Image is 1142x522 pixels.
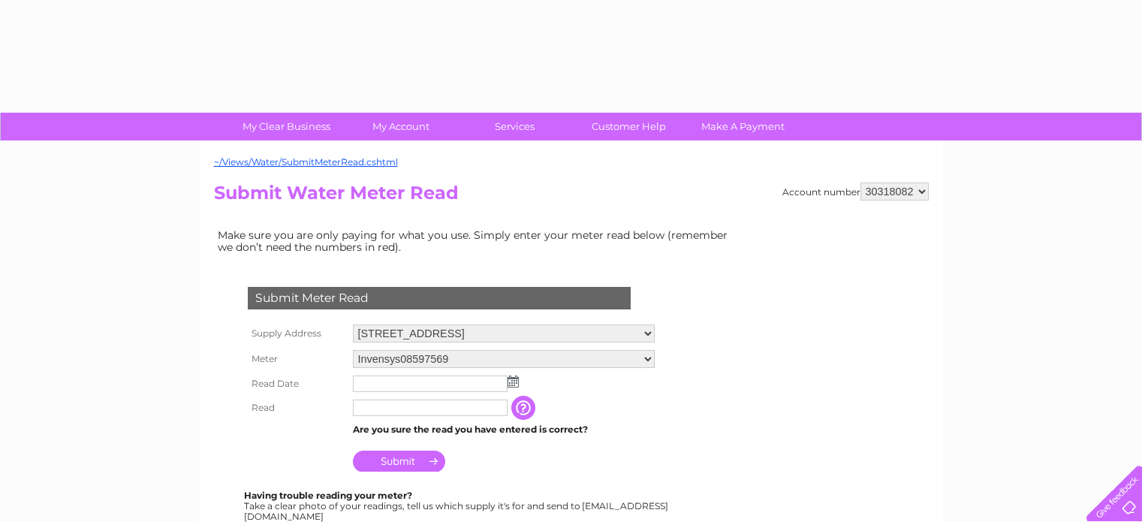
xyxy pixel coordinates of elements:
[508,376,519,388] img: ...
[244,490,670,521] div: Take a clear photo of your readings, tell us which supply it's for and send to [EMAIL_ADDRESS][DO...
[782,183,929,201] div: Account number
[339,113,463,140] a: My Account
[349,420,658,439] td: Are you sure the read you have entered is correct?
[511,396,538,420] input: Information
[681,113,805,140] a: Make A Payment
[567,113,691,140] a: Customer Help
[244,321,349,346] th: Supply Address
[248,287,631,309] div: Submit Meter Read
[244,396,349,420] th: Read
[214,225,740,257] td: Make sure you are only paying for what you use. Simply enter your meter read below (remember we d...
[214,156,398,167] a: ~/Views/Water/SubmitMeterRead.cshtml
[244,346,349,372] th: Meter
[224,113,348,140] a: My Clear Business
[353,451,445,472] input: Submit
[244,372,349,396] th: Read Date
[214,183,929,211] h2: Submit Water Meter Read
[453,113,577,140] a: Services
[244,490,412,501] b: Having trouble reading your meter?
